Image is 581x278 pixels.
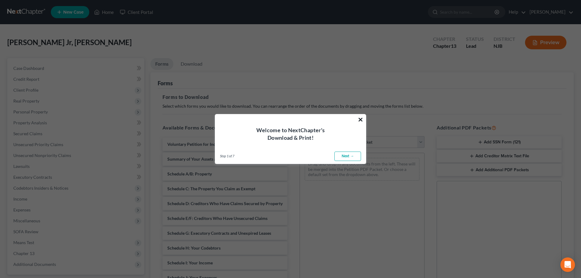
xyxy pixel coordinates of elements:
[358,115,363,124] button: ×
[560,257,575,272] div: Open Intercom Messenger
[222,126,359,142] h4: Welcome to NextChapter's Download & Print!
[334,152,361,161] a: Next →
[220,154,234,159] span: Step 1 of 7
